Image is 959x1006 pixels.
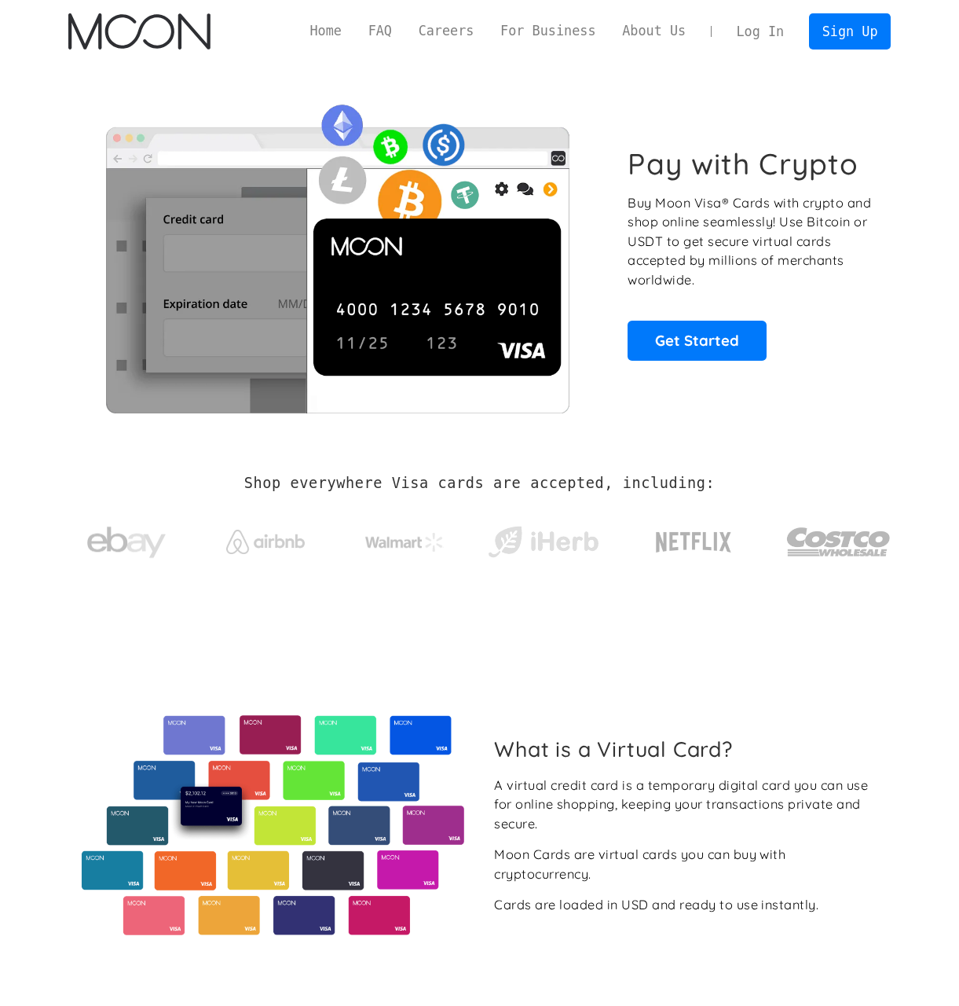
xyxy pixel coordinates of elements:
a: iHerb [485,506,602,571]
a: Sign Up [809,13,891,49]
h2: What is a Virtual Card? [494,736,878,762]
a: Careers [405,21,487,41]
div: Moon Cards are virtual cards you can buy with cryptocurrency. [494,845,878,883]
img: Airbnb [226,530,305,554]
a: Netflix [624,507,764,570]
a: Costco [786,497,891,579]
img: Moon Cards let you spend your crypto anywhere Visa is accepted. [68,94,606,413]
a: Get Started [628,321,767,360]
a: About Us [609,21,699,41]
a: Home [297,21,355,41]
div: Cards are loaded in USD and ready to use instantly. [494,895,818,915]
img: Walmart [365,533,444,552]
img: Virtual cards from Moon [79,715,467,935]
img: iHerb [485,522,602,563]
h2: Shop everywhere Visa cards are accepted, including: [244,475,715,492]
img: Moon Logo [68,13,210,50]
img: Netflix [654,523,733,562]
a: FAQ [355,21,405,41]
a: ebay [68,502,185,575]
a: Airbnb [207,514,324,562]
img: ebay [87,518,166,567]
div: A virtual credit card is a temporary digital card you can use for online shopping, keeping your t... [494,776,878,834]
a: Walmart [346,517,463,560]
a: home [68,13,210,50]
img: Costco [786,512,891,571]
a: Log In [723,14,797,49]
p: Buy Moon Visa® Cards with crypto and shop online seamlessly! Use Bitcoin or USDT to get secure vi... [628,193,873,290]
a: For Business [487,21,609,41]
h1: Pay with Crypto [628,146,858,182]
